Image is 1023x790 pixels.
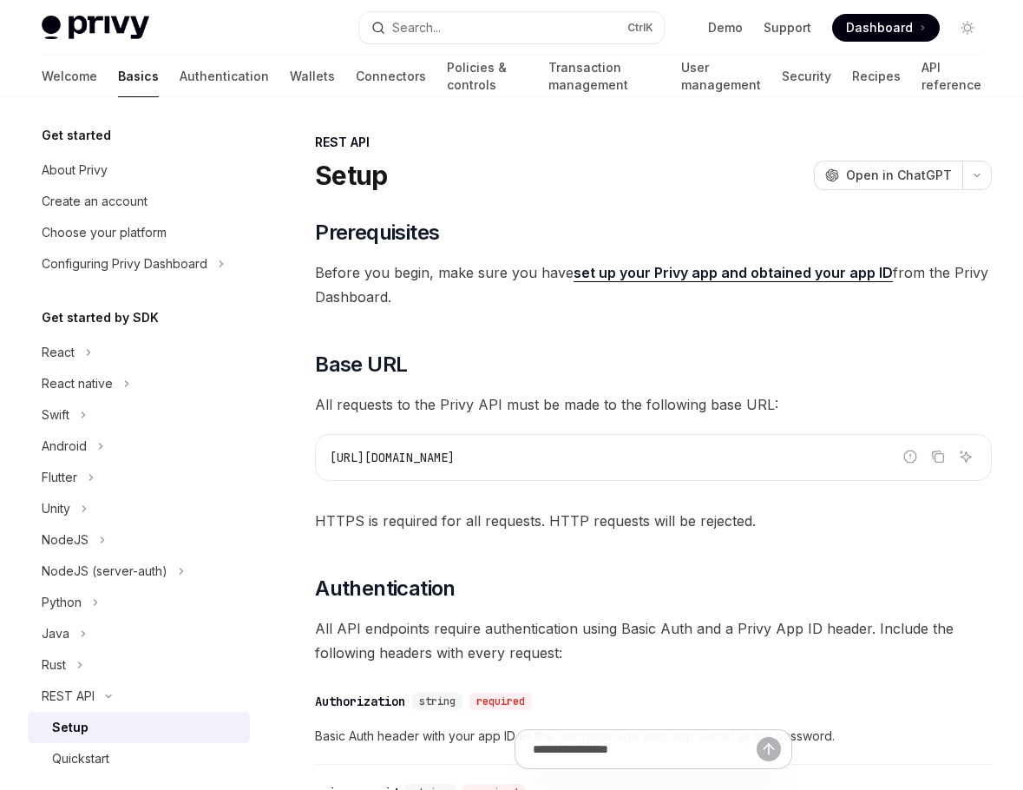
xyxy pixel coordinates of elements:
[832,14,940,42] a: Dashboard
[764,19,811,36] a: Support
[28,368,250,399] button: Toggle React native section
[180,56,269,97] a: Authentication
[814,161,962,190] button: Open in ChatGPT
[954,14,981,42] button: Toggle dark mode
[42,592,82,613] div: Python
[315,509,992,533] span: HTTPS is required for all requests. HTTP requests will be rejected.
[52,717,89,738] div: Setup
[42,530,89,550] div: NodeJS
[42,342,75,363] div: React
[28,431,250,462] button: Toggle Android section
[852,56,901,97] a: Recipes
[927,445,949,468] button: Copy the contents from the code block
[708,19,743,36] a: Demo
[42,125,111,146] h5: Get started
[447,56,528,97] a: Policies & controls
[28,587,250,618] button: Toggle Python section
[28,743,250,774] a: Quickstart
[42,160,108,181] div: About Privy
[28,493,250,524] button: Toggle Unity section
[315,160,387,191] h1: Setup
[28,186,250,217] a: Create an account
[42,307,159,328] h5: Get started by SDK
[392,17,441,38] div: Search...
[315,219,439,247] span: Prerequisites
[42,222,167,243] div: Choose your platform
[28,248,250,280] button: Toggle Configuring Privy Dashboard section
[42,253,207,274] div: Configuring Privy Dashboard
[42,56,97,97] a: Welcome
[42,498,70,519] div: Unity
[42,623,69,644] div: Java
[782,56,831,97] a: Security
[290,56,335,97] a: Wallets
[118,56,159,97] a: Basics
[846,19,913,36] span: Dashboard
[28,155,250,186] a: About Privy
[954,445,977,468] button: Ask AI
[315,260,992,309] span: Before you begin, make sure you have from the Privy Dashboard.
[359,12,663,43] button: Open search
[42,373,113,394] div: React native
[42,191,148,212] div: Create an account
[330,450,455,465] span: [URL][DOMAIN_NAME]
[28,399,250,431] button: Toggle Swift section
[28,337,250,368] button: Toggle React section
[846,167,952,184] span: Open in ChatGPT
[356,56,426,97] a: Connectors
[28,217,250,248] a: Choose your platform
[921,56,981,97] a: API reference
[315,693,405,710] div: Authorization
[42,436,87,457] div: Android
[574,264,893,282] a: set up your Privy app and obtained your app ID
[899,445,921,468] button: Report incorrect code
[28,556,250,587] button: Toggle NodeJS (server-auth) section
[469,693,532,710] div: required
[42,16,149,40] img: light logo
[315,392,992,417] span: All requests to the Privy API must be made to the following base URL:
[627,21,653,35] span: Ctrl K
[42,655,66,675] div: Rust
[42,405,69,425] div: Swift
[315,351,407,379] span: Base URL
[681,56,761,97] a: User management
[757,737,781,761] button: Send message
[315,575,456,602] span: Authentication
[28,712,250,743] a: Setup
[42,686,95,707] div: REST API
[28,462,250,493] button: Toggle Flutter section
[315,134,992,151] div: REST API
[548,56,660,97] a: Transaction management
[42,467,77,488] div: Flutter
[315,616,992,665] span: All API endpoints require authentication using Basic Auth and a Privy App ID header. Include the ...
[28,681,250,712] button: Toggle REST API section
[533,730,757,768] input: Ask a question...
[42,561,167,582] div: NodeJS (server-auth)
[28,524,250,556] button: Toggle NodeJS section
[28,649,250,681] button: Toggle Rust section
[419,695,456,708] span: string
[28,618,250,649] button: Toggle Java section
[52,748,109,769] div: Quickstart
